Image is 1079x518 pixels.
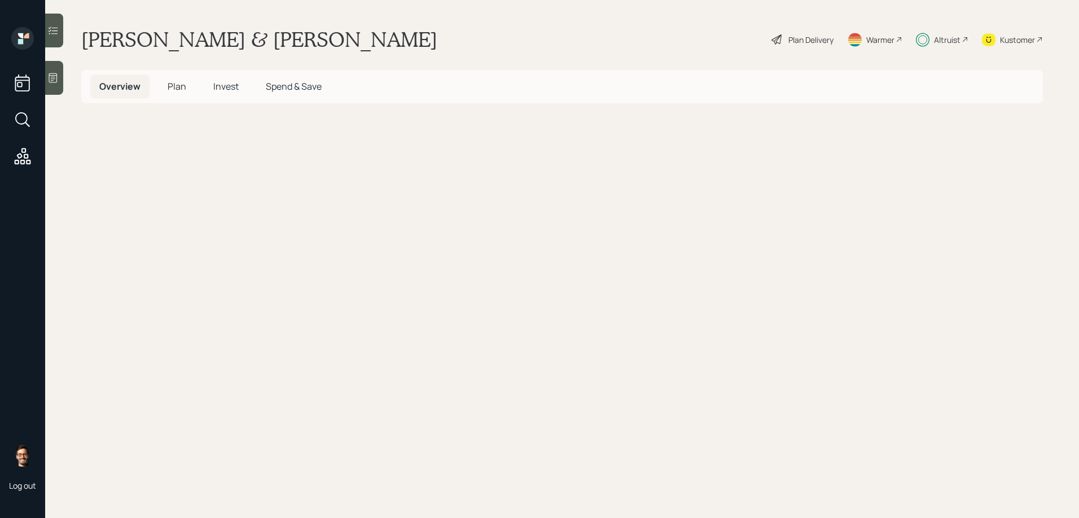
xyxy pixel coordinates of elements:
[1000,34,1035,46] div: Kustomer
[934,34,960,46] div: Altruist
[266,80,322,93] span: Spend & Save
[11,444,34,467] img: sami-boghos-headshot.png
[168,80,186,93] span: Plan
[788,34,834,46] div: Plan Delivery
[9,480,36,491] div: Log out
[213,80,239,93] span: Invest
[866,34,894,46] div: Warmer
[81,27,437,52] h1: [PERSON_NAME] & [PERSON_NAME]
[99,80,141,93] span: Overview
